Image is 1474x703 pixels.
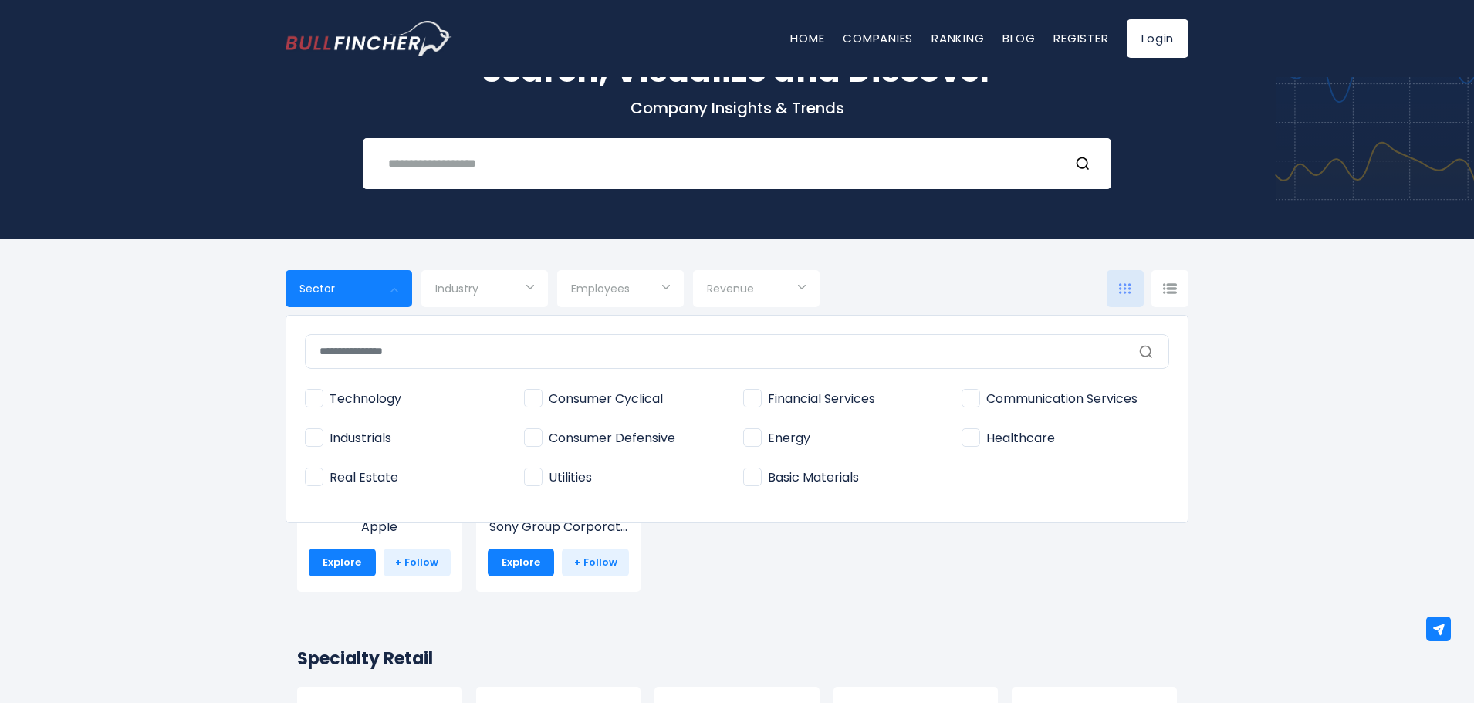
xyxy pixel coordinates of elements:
[743,470,859,486] span: Basic Materials
[1053,30,1108,46] a: Register
[931,30,984,46] a: Ranking
[286,21,452,56] img: Bullfincher logo
[305,470,398,486] span: Real Estate
[743,391,875,407] span: Financial Services
[571,282,630,296] span: Employees
[843,30,913,46] a: Companies
[524,470,592,486] span: Utilities
[524,391,663,407] span: Consumer Cyclical
[286,21,451,56] a: Go to homepage
[707,282,754,296] span: Revenue
[1002,30,1035,46] a: Blog
[962,431,1055,447] span: Healthcare
[962,391,1138,407] span: Communication Services
[790,30,824,46] a: Home
[305,391,401,407] span: Technology
[1127,19,1188,58] a: Login
[299,282,335,296] span: Sector
[435,282,478,296] span: Industry
[305,431,391,447] span: Industrials
[1075,154,1095,174] button: Search
[524,431,675,447] span: Consumer Defensive
[743,431,810,447] span: Energy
